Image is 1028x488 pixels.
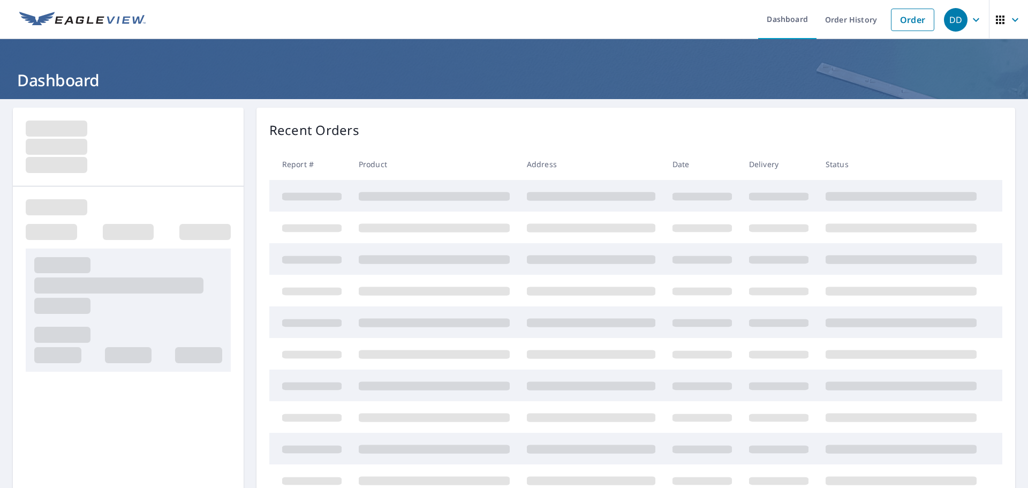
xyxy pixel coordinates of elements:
[13,69,1015,91] h1: Dashboard
[269,121,359,140] p: Recent Orders
[269,148,350,180] th: Report #
[19,12,146,28] img: EV Logo
[518,148,664,180] th: Address
[664,148,740,180] th: Date
[350,148,518,180] th: Product
[740,148,817,180] th: Delivery
[817,148,985,180] th: Status
[944,8,967,32] div: DD
[891,9,934,31] a: Order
